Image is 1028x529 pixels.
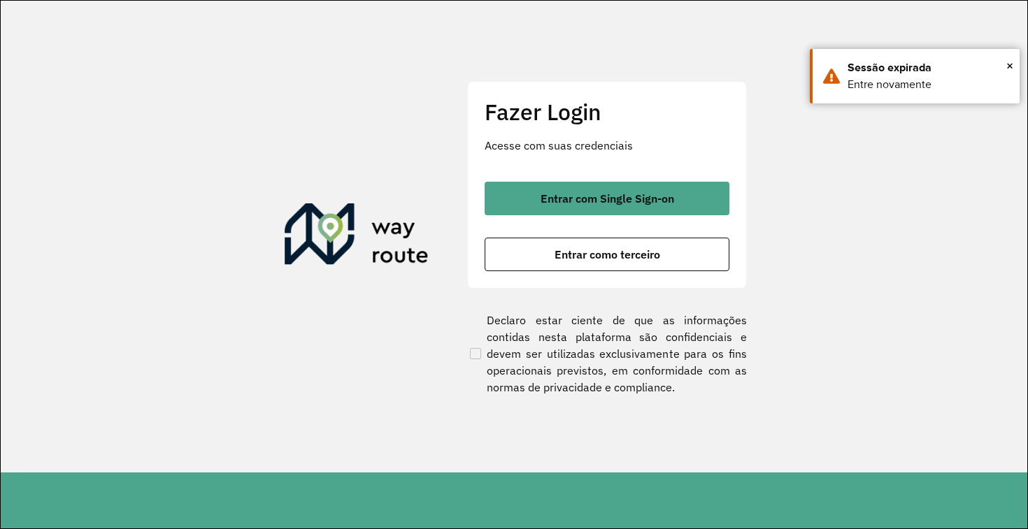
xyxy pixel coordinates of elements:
h2: Fazer Login [485,99,729,125]
span: Entrar com Single Sign-on [541,193,674,204]
span: × [1006,55,1013,76]
p: Acesse com suas credenciais [485,137,729,154]
div: Sessão expirada [848,59,1009,76]
label: Declaro estar ciente de que as informações contidas nesta plataforma são confidenciais e devem se... [467,312,747,396]
button: Close [1006,55,1013,76]
button: button [485,238,729,271]
img: Roteirizador AmbevTech [285,203,429,270]
span: Entrar como terceiro [555,249,660,260]
div: Entre novamente [848,76,1009,93]
button: button [485,182,729,215]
